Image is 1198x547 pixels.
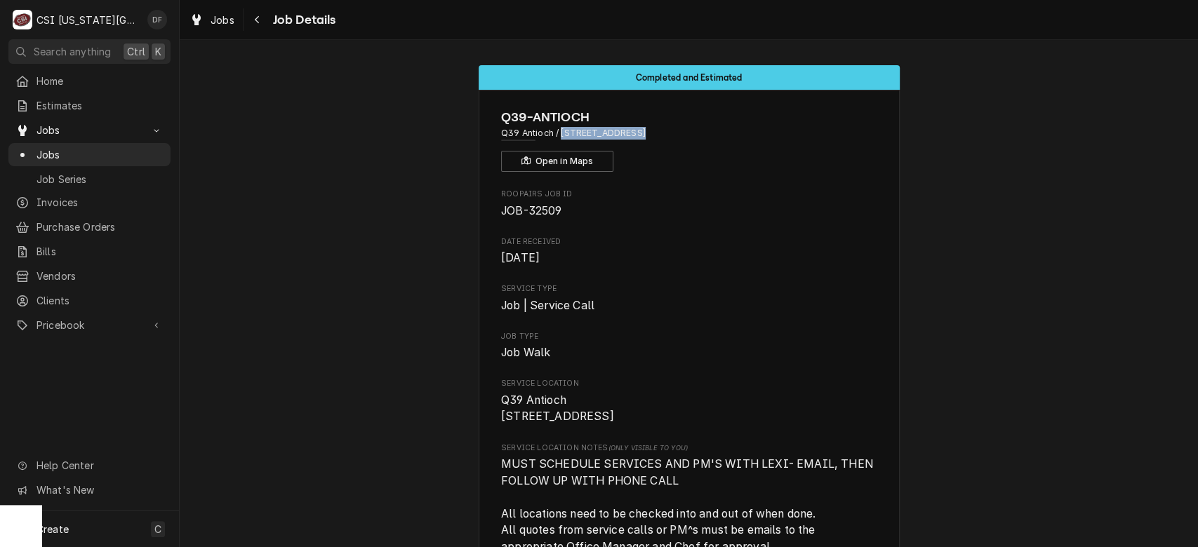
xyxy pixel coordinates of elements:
[501,443,877,454] span: Service Location Notes
[8,289,171,312] a: Clients
[8,215,171,238] a: Purchase Orders
[501,378,877,425] div: Service Location
[501,127,877,140] span: Address
[8,168,171,191] a: Job Series
[501,299,594,312] span: Job | Service Call
[36,458,162,473] span: Help Center
[501,378,877,389] span: Service Location
[36,482,162,497] span: What's New
[13,10,32,29] div: CSI Kansas City's Avatar
[501,151,613,172] button: Open in Maps
[501,189,877,219] div: Roopairs Job ID
[8,119,171,142] a: Go to Jobs
[127,44,145,59] span: Ctrl
[8,264,171,288] a: Vendors
[8,69,171,93] a: Home
[36,269,164,283] span: Vendors
[246,8,269,31] button: Navigate back
[636,73,743,82] span: Completed and Estimated
[8,94,171,117] a: Estimates
[501,331,877,361] div: Job Type
[501,346,550,359] span: Job Walk
[8,191,171,214] a: Invoices
[501,250,877,266] span: Date Received
[36,123,142,137] span: Jobs
[36,195,164,210] span: Invoices
[36,523,69,535] span: Create
[36,293,164,308] span: Clients
[36,98,164,113] span: Estimates
[269,11,336,29] span: Job Details
[501,283,877,295] span: Service Type
[36,147,164,162] span: Jobs
[36,220,164,234] span: Purchase Orders
[501,251,540,264] span: [DATE]
[154,522,161,536] span: C
[36,172,164,187] span: Job Series
[36,318,142,332] span: Pricebook
[501,283,877,313] div: Service Type
[501,297,877,314] span: Service Type
[501,203,877,220] span: Roopairs Job ID
[184,8,240,32] a: Jobs
[36,13,140,27] div: CSI [US_STATE][GEOGRAPHIC_DATA]
[8,454,171,477] a: Go to Help Center
[501,393,614,424] span: Q39 Antioch [STREET_ADDRESS]
[8,240,171,263] a: Bills
[501,108,877,127] span: Name
[155,44,161,59] span: K
[501,331,877,342] span: Job Type
[36,74,164,88] span: Home
[34,44,111,59] span: Search anything
[8,143,171,166] a: Jobs
[147,10,167,29] div: David Fannin's Avatar
[501,236,877,248] span: Date Received
[501,189,877,200] span: Roopairs Job ID
[8,313,171,337] a: Go to Pricebook
[501,392,877,425] span: Service Location
[501,204,561,217] span: JOB-32509
[501,108,877,172] div: Client Information
[8,39,171,64] button: Search anythingCtrlK
[36,244,164,259] span: Bills
[608,444,688,452] span: (Only Visible to You)
[501,236,877,266] div: Date Received
[501,344,877,361] span: Job Type
[147,10,167,29] div: DF
[8,478,171,501] a: Go to What's New
[211,13,234,27] span: Jobs
[13,10,32,29] div: C
[479,65,900,90] div: Status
